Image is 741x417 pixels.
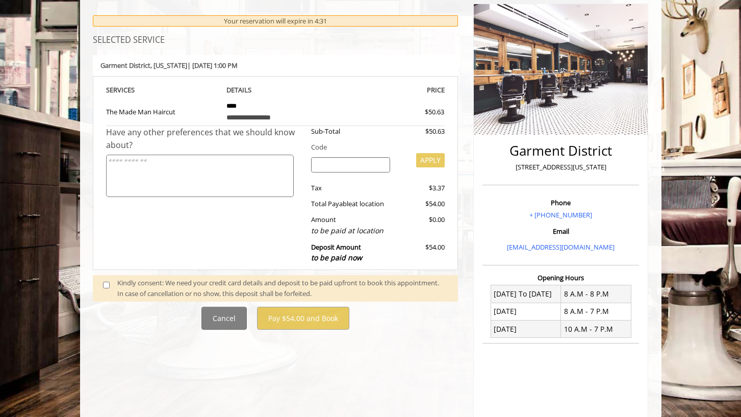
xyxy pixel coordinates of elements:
div: Kindly consent: We need your credit card details and deposit to be paid upfront to book this appo... [117,278,448,299]
div: $50.63 [398,126,445,137]
td: 8 A.M - 8 P.M [561,285,631,303]
b: Deposit Amount [311,242,362,263]
h3: SELECTED SERVICE [93,36,458,45]
div: Sub-Total [303,126,398,137]
td: [DATE] [491,321,561,338]
span: to be paid now [311,253,362,262]
td: [DATE] [491,303,561,320]
td: 8 A.M - 7 P.M [561,303,631,320]
div: Code [303,142,445,153]
div: $54.00 [398,242,445,264]
h3: Email [485,228,636,235]
button: Cancel [201,307,247,330]
div: to be paid at location [311,225,390,236]
h3: Phone [485,199,636,206]
th: PRICE [332,84,445,96]
th: SERVICE [106,84,219,96]
th: DETAILS [219,84,332,96]
h3: Opening Hours [482,274,639,281]
div: Amount [303,214,398,236]
button: Pay $54.00 and Book [257,307,349,330]
div: Have any other preferences that we should know about? [106,126,304,152]
div: Tax [303,183,398,193]
td: 10 A.M - 7 P.M [561,321,631,338]
div: $0.00 [398,214,445,236]
span: , [US_STATE] [150,61,187,70]
div: $50.63 [388,107,444,117]
b: Garment District | [DATE] 1:00 PM [100,61,238,70]
p: [STREET_ADDRESS][US_STATE] [485,162,636,173]
div: Your reservation will expire in 4:31 [93,15,458,27]
span: at location [352,199,384,208]
h2: Garment District [485,143,636,158]
a: + [PHONE_NUMBER] [529,210,592,219]
div: Total Payable [303,199,398,209]
div: $54.00 [398,199,445,209]
span: S [131,85,135,94]
td: The Made Man Haircut [106,96,219,126]
button: APPLY [416,153,445,167]
td: [DATE] To [DATE] [491,285,561,303]
a: [EMAIL_ADDRESS][DOMAIN_NAME] [507,242,615,252]
div: $3.37 [398,183,445,193]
